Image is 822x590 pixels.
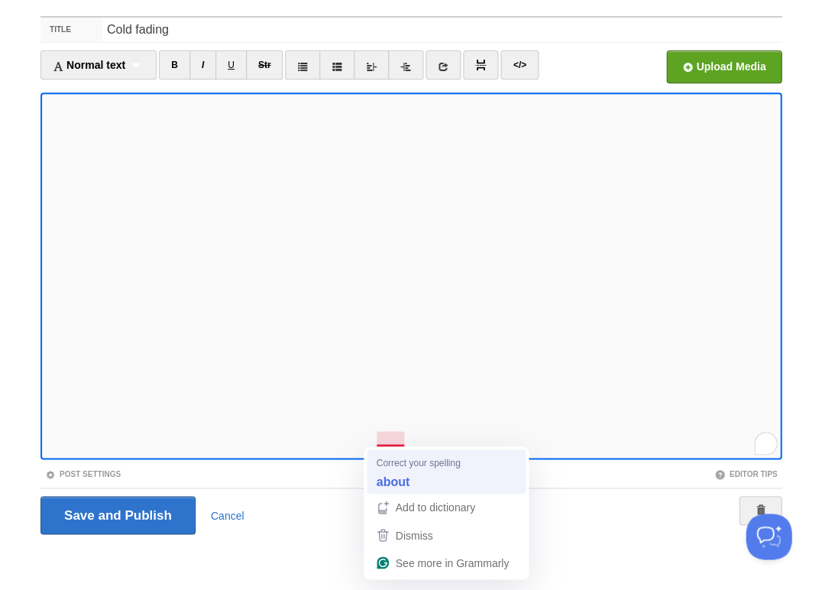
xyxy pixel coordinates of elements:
[189,50,216,79] a: I
[746,514,791,559] iframe: Help Scout Beacon - Open
[714,469,777,478] a: Editor Tips
[53,59,125,71] span: Normal text
[211,509,244,521] a: Cancel
[246,50,283,79] a: Str
[45,469,121,478] a: Post Settings
[215,50,247,79] a: U
[500,50,538,79] a: </>
[159,50,190,79] a: B
[475,60,486,70] img: pagebreak-icon.png
[40,18,102,42] label: Title
[258,60,271,70] del: Str
[40,496,196,534] input: Save and Publish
